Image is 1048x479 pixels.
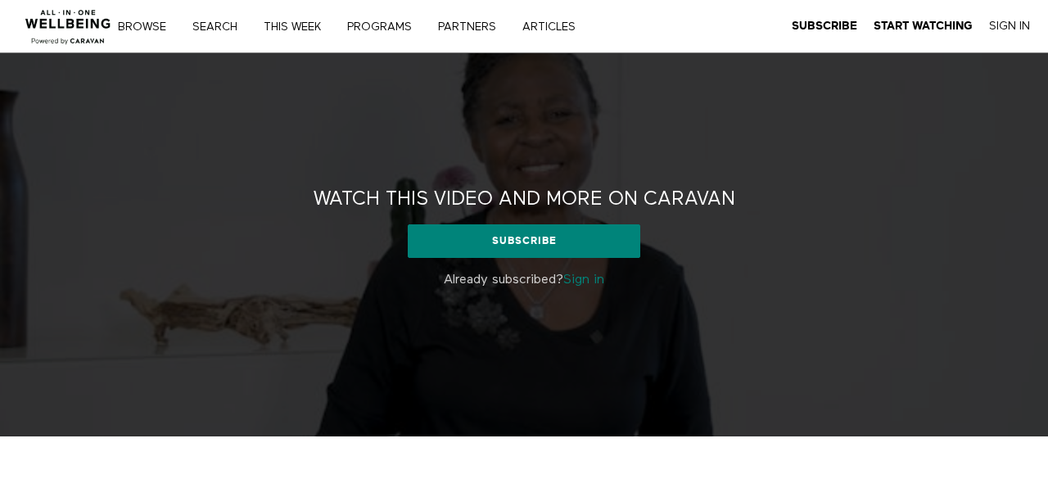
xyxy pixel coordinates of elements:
[187,21,255,33] a: Search
[258,21,338,33] a: THIS WEEK
[792,19,857,34] a: Subscribe
[792,20,857,32] strong: Subscribe
[341,21,429,33] a: PROGRAMS
[874,20,973,32] strong: Start Watching
[129,18,609,34] nav: Primary
[408,224,639,257] a: Subscribe
[112,21,183,33] a: Browse
[282,270,766,290] p: Already subscribed?
[989,19,1030,34] a: Sign In
[517,21,593,33] a: ARTICLES
[563,273,604,287] a: Sign in
[432,21,513,33] a: PARTNERS
[314,187,735,212] h2: Watch this video and more on CARAVAN
[874,19,973,34] a: Start Watching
